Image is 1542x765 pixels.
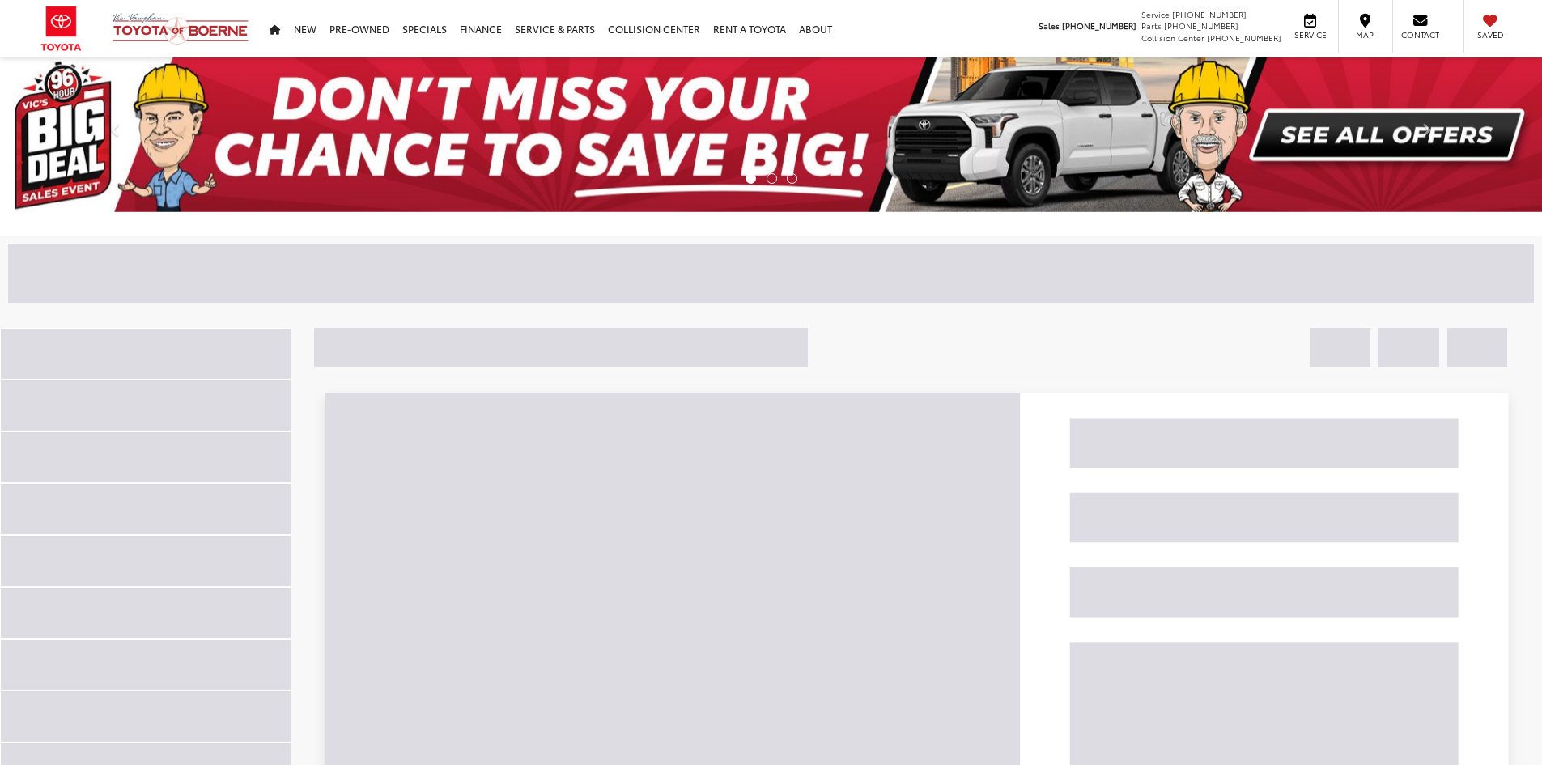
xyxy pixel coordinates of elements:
span: [PHONE_NUMBER] [1062,19,1136,32]
span: Parts [1141,19,1162,32]
span: Service [1141,8,1170,20]
span: [PHONE_NUMBER] [1164,19,1238,32]
img: Vic Vaughan Toyota of Boerne [112,12,249,45]
span: [PHONE_NUMBER] [1172,8,1247,20]
span: Map [1347,29,1383,40]
span: Saved [1472,29,1508,40]
span: [PHONE_NUMBER] [1207,32,1281,44]
span: Service [1292,29,1328,40]
span: Contact [1401,29,1439,40]
span: Collision Center [1141,32,1204,44]
span: Sales [1039,19,1060,32]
